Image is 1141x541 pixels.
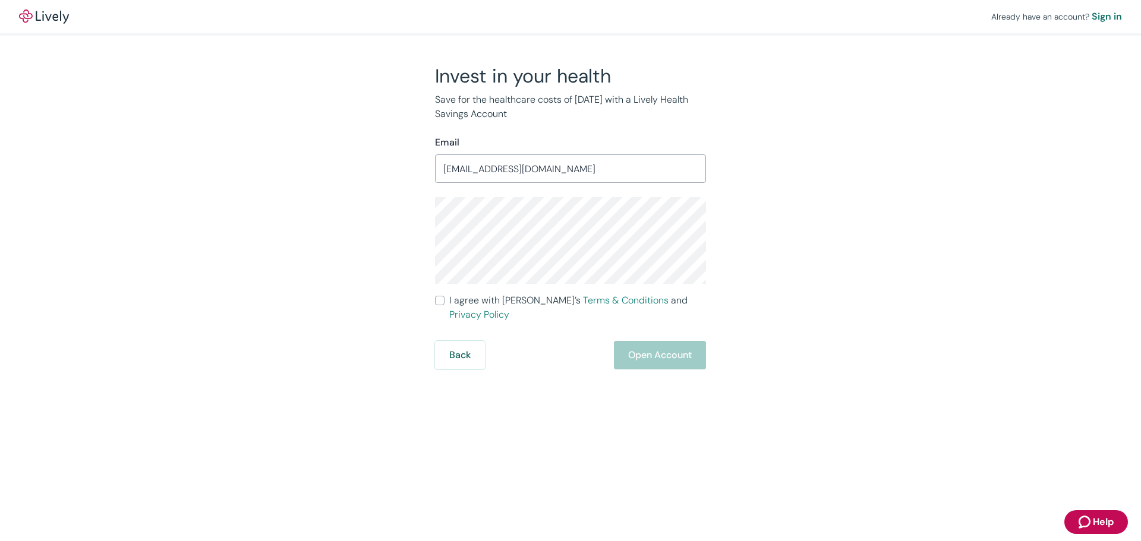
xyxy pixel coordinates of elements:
[435,341,485,369] button: Back
[19,10,69,24] img: Lively
[1064,510,1128,534] button: Zendesk support iconHelp
[19,10,69,24] a: LivelyLively
[1079,515,1093,529] svg: Zendesk support icon
[1093,515,1114,529] span: Help
[435,135,459,150] label: Email
[1092,10,1122,24] a: Sign in
[435,64,706,88] h2: Invest in your health
[435,93,706,121] p: Save for the healthcare costs of [DATE] with a Lively Health Savings Account
[991,10,1122,24] div: Already have an account?
[449,293,706,322] span: I agree with [PERSON_NAME]’s and
[583,294,669,306] a: Terms & Conditions
[449,308,509,321] a: Privacy Policy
